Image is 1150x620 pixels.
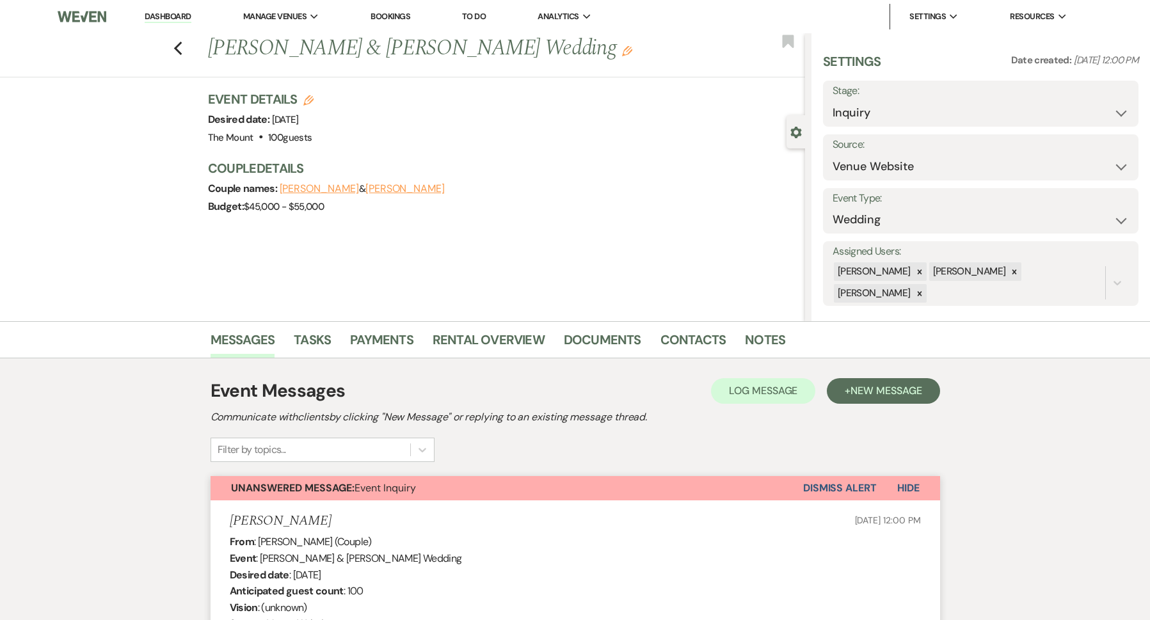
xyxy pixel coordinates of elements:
[208,90,314,108] h3: Event Details
[280,184,359,194] button: [PERSON_NAME]
[1010,10,1054,23] span: Resources
[208,182,280,195] span: Couple names:
[1011,54,1074,67] span: Date created:
[211,476,803,500] button: Unanswered Message:Event Inquiry
[564,330,641,358] a: Documents
[827,378,939,404] button: +New Message
[823,52,881,81] h3: Settings
[268,131,312,144] span: 100 guests
[230,535,254,548] b: From
[909,10,946,23] span: Settings
[371,11,410,22] a: Bookings
[244,200,324,213] span: $45,000 - $55,000
[294,330,331,358] a: Tasks
[208,159,792,177] h3: Couple Details
[208,131,253,144] span: The Mount
[231,481,416,495] span: Event Inquiry
[711,378,815,404] button: Log Message
[462,11,486,22] a: To Do
[58,3,106,30] img: Weven Logo
[211,409,940,425] h2: Communicate with clients by clicking "New Message" or replying to an existing message thread.
[538,10,579,23] span: Analytics
[745,330,785,358] a: Notes
[243,10,307,23] span: Manage Venues
[272,113,299,126] span: [DATE]
[622,45,632,56] button: Edit
[729,384,797,397] span: Log Message
[211,330,275,358] a: Messages
[833,136,1129,154] label: Source:
[350,330,413,358] a: Payments
[833,189,1129,208] label: Event Type:
[208,33,681,64] h1: [PERSON_NAME] & [PERSON_NAME] Wedding
[877,476,940,500] button: Hide
[230,584,344,598] b: Anticipated guest count
[230,601,258,614] b: Vision
[855,514,921,526] span: [DATE] 12:00 PM
[218,442,286,457] div: Filter by topics...
[230,568,289,582] b: Desired date
[803,476,877,500] button: Dismiss Alert
[211,378,346,404] h1: Event Messages
[230,552,257,565] b: Event
[660,330,726,358] a: Contacts
[929,262,1008,281] div: [PERSON_NAME]
[1074,54,1138,67] span: [DATE] 12:00 PM
[145,11,191,23] a: Dashboard
[280,182,445,195] span: &
[833,82,1129,100] label: Stage:
[208,113,272,126] span: Desired date:
[433,330,545,358] a: Rental Overview
[790,125,802,138] button: Close lead details
[230,513,331,529] h5: [PERSON_NAME]
[231,481,355,495] strong: Unanswered Message:
[208,200,244,213] span: Budget:
[834,262,913,281] div: [PERSON_NAME]
[833,242,1129,261] label: Assigned Users:
[365,184,445,194] button: [PERSON_NAME]
[851,384,922,397] span: New Message
[834,284,913,303] div: [PERSON_NAME]
[897,481,920,495] span: Hide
